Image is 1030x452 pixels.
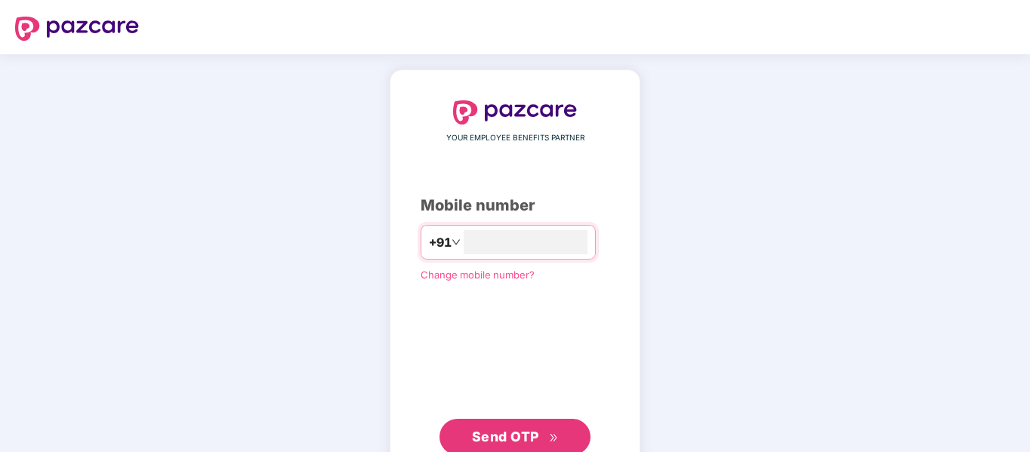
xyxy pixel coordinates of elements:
[15,17,139,41] img: logo
[429,233,452,252] span: +91
[549,433,559,443] span: double-right
[472,429,539,444] span: Send OTP
[453,100,577,125] img: logo
[421,269,535,281] a: Change mobile number?
[452,238,461,247] span: down
[421,194,609,217] div: Mobile number
[446,132,584,144] span: YOUR EMPLOYEE BENEFITS PARTNER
